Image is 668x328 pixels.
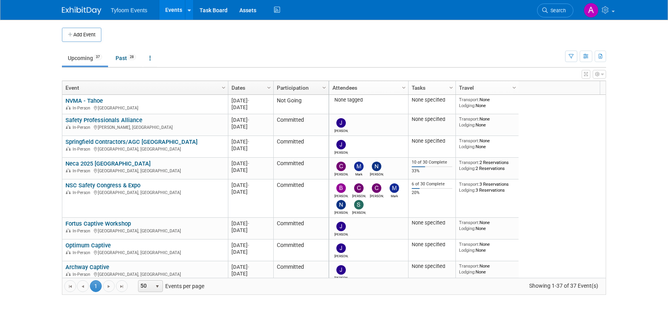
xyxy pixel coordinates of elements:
[73,147,93,152] span: In-Person
[459,187,476,193] span: Lodging:
[231,189,270,195] div: [DATE]
[390,183,399,193] img: Mark Nelson
[352,193,366,198] div: Corbin Nelson
[273,179,328,218] td: Committed
[65,97,103,104] a: NVMA - Tahoe
[65,242,111,249] a: Optimum Captive
[248,264,249,270] span: -
[370,171,384,176] div: Nathan Nelson
[273,261,328,283] td: Committed
[66,168,71,172] img: In-Person Event
[65,264,109,271] a: Archway Captive
[459,122,476,128] span: Lodging:
[273,239,328,261] td: Committed
[231,227,270,234] div: [DATE]
[459,263,516,275] div: None None
[459,241,516,253] div: None None
[336,243,346,253] img: Jason Cuskelly
[412,220,453,226] div: None specified
[334,275,348,280] div: Jason Cuskelly
[459,103,476,108] span: Lodging:
[66,250,71,254] img: In-Person Event
[231,104,270,111] div: [DATE]
[73,125,93,130] span: In-Person
[65,138,198,145] a: Springfield Contractors/AGC [GEOGRAPHIC_DATA]
[511,85,517,91] span: Column Settings
[231,242,270,249] div: [DATE]
[103,280,115,292] a: Go to the next page
[336,118,346,128] img: Jason Cuskelly
[231,182,270,189] div: [DATE]
[401,85,407,91] span: Column Settings
[459,138,480,143] span: Transport:
[273,218,328,239] td: Committed
[65,220,131,227] a: Fortus Captive Workshop
[336,140,346,149] img: Jason Cuskelly
[73,250,93,255] span: In-Person
[459,263,480,269] span: Transport:
[400,81,409,93] a: Column Settings
[65,271,224,277] div: [GEOGRAPHIC_DATA], [GEOGRAPHIC_DATA]
[459,269,476,275] span: Lodging:
[459,144,476,149] span: Lodging:
[80,283,86,290] span: Go to the previous page
[62,28,101,42] button: Add Event
[459,220,516,231] div: None None
[65,249,224,256] div: [GEOGRAPHIC_DATA], [GEOGRAPHIC_DATA]
[320,81,329,93] a: Column Settings
[334,253,348,258] div: Jason Cuskelly
[220,85,227,91] span: Column Settings
[77,280,89,292] a: Go to the previous page
[584,3,599,18] img: Angie Nichols
[265,81,274,93] a: Column Settings
[522,280,606,291] span: Showing 1-37 of 37 Event(s)
[73,106,93,111] span: In-Person
[412,181,453,187] div: 6 of 30 Complete
[370,193,384,198] div: Chris Walker
[354,183,364,193] img: Corbin Nelson
[66,228,71,232] img: In-Person Event
[273,114,328,136] td: Committed
[459,247,476,253] span: Lodging:
[231,249,270,255] div: [DATE]
[412,168,453,174] div: 33%
[352,171,366,176] div: Mark Nelson
[372,183,381,193] img: Chris Walker
[65,167,224,174] div: [GEOGRAPHIC_DATA], [GEOGRAPHIC_DATA]
[354,200,364,209] img: Steve Davis
[73,168,93,173] span: In-Person
[334,193,348,198] div: Brandon Nelson
[334,231,348,236] div: Jason Cuskelly
[354,162,364,171] img: Mark Nelson
[412,116,453,123] div: None specified
[65,124,224,130] div: [PERSON_NAME], [GEOGRAPHIC_DATA]
[332,97,405,103] div: None tagged
[62,7,101,15] img: ExhibitDay
[459,97,516,108] div: None None
[336,265,346,275] img: Jason Cuskelly
[106,283,112,290] span: Go to the next page
[65,145,224,152] div: [GEOGRAPHIC_DATA], [GEOGRAPHIC_DATA]
[231,167,270,173] div: [DATE]
[459,226,476,231] span: Lodging:
[336,183,346,193] img: Brandon Nelson
[447,81,456,93] a: Column Settings
[448,85,454,91] span: Column Settings
[231,145,270,152] div: [DATE]
[412,138,453,144] div: None specified
[548,8,566,13] span: Search
[412,241,453,248] div: None specified
[459,220,480,225] span: Transport:
[459,160,516,171] div: 2 Reservations 2 Reservations
[459,81,513,94] a: Travel
[66,190,71,194] img: In-Person Event
[231,97,270,104] div: [DATE]
[93,54,102,60] span: 37
[372,162,381,171] img: Nathan Nelson
[73,272,93,277] span: In-Person
[231,81,268,94] a: Dates
[412,263,453,270] div: None specified
[65,160,151,167] a: Neca 2025 [GEOGRAPHIC_DATA]
[66,125,71,129] img: In-Person Event
[459,181,480,187] span: Transport:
